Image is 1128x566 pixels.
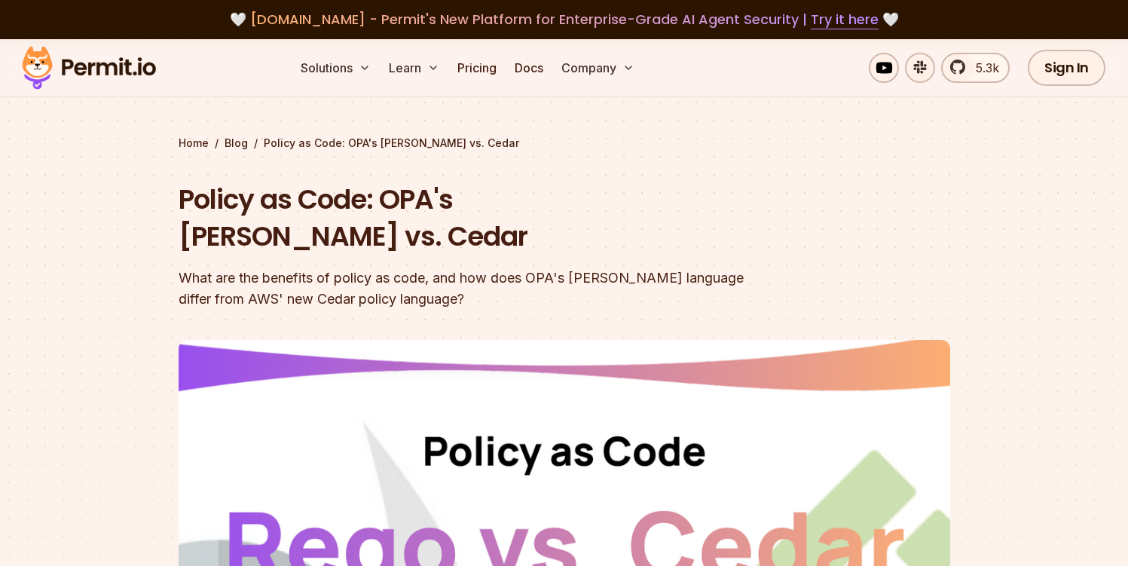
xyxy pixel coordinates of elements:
div: / / [179,136,950,151]
h1: Policy as Code: OPA's [PERSON_NAME] vs. Cedar [179,181,757,255]
a: Pricing [451,53,503,83]
span: 5.3k [967,59,999,77]
div: 🤍 🤍 [36,9,1092,30]
a: Try it here [811,10,879,29]
a: Blog [225,136,248,151]
a: Docs [509,53,549,83]
button: Company [555,53,640,83]
img: Permit logo [15,42,163,93]
a: Home [179,136,209,151]
a: 5.3k [941,53,1010,83]
a: Sign In [1028,50,1105,86]
span: [DOMAIN_NAME] - Permit's New Platform for Enterprise-Grade AI Agent Security | [250,10,879,29]
div: What are the benefits of policy as code, and how does OPA's [PERSON_NAME] language differ from AW... [179,268,757,310]
button: Solutions [295,53,377,83]
button: Learn [383,53,445,83]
